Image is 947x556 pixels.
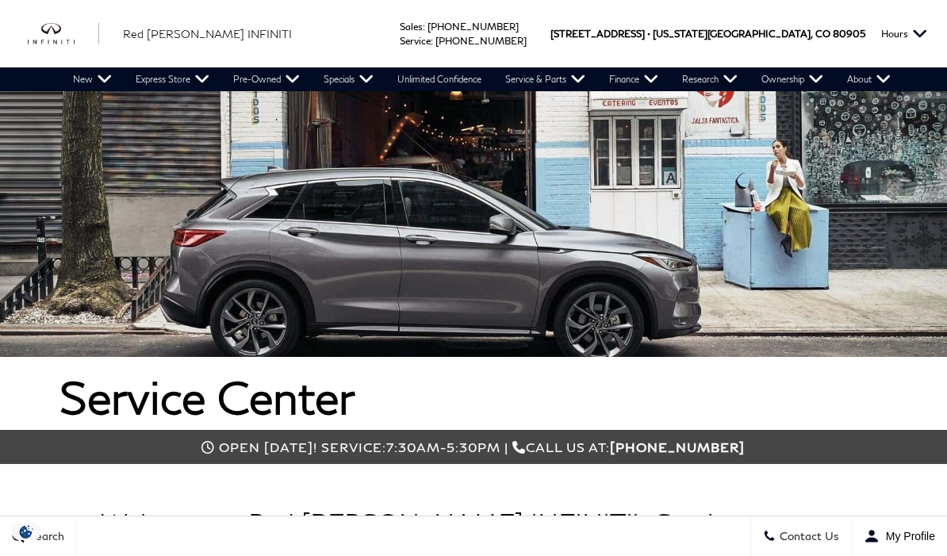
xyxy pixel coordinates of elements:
[123,27,292,40] span: Red [PERSON_NAME] INFINITI
[852,516,947,556] button: Open user profile menu
[28,23,99,44] a: infiniti
[776,530,839,543] span: Contact Us
[312,67,385,91] a: Specials
[610,439,745,454] a: [PHONE_NUMBER]
[219,439,317,454] span: Open [DATE]!
[880,530,935,543] span: My Profile
[386,439,500,454] span: 7:30am-5:30pm
[8,523,44,540] img: Opt-Out Icon
[400,35,431,47] span: Service
[61,67,124,91] a: New
[504,439,508,454] span: |
[597,67,670,91] a: Finance
[28,23,99,44] img: INFINITI
[493,67,597,91] a: Service & Parts
[427,21,519,33] a: [PHONE_NUMBER]
[25,530,64,543] span: Search
[431,35,433,47] span: :
[61,67,903,91] nav: Main Navigation
[321,439,386,454] span: Service:
[67,439,879,454] div: Call us at:
[423,21,425,33] span: :
[670,67,750,91] a: Research
[123,25,292,42] a: Red [PERSON_NAME] INFINITI
[8,523,44,540] section: Click to Open Cookie Consent Modal
[385,67,493,91] a: Unlimited Confidence
[124,67,221,91] a: Express Store
[400,21,423,33] span: Sales
[221,67,312,91] a: Pre-Owned
[59,373,888,422] h1: Service Center
[550,28,865,40] a: [STREET_ADDRESS] • [US_STATE][GEOGRAPHIC_DATA], CO 80905
[835,67,903,91] a: About
[435,35,527,47] a: [PHONE_NUMBER]
[750,67,835,91] a: Ownership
